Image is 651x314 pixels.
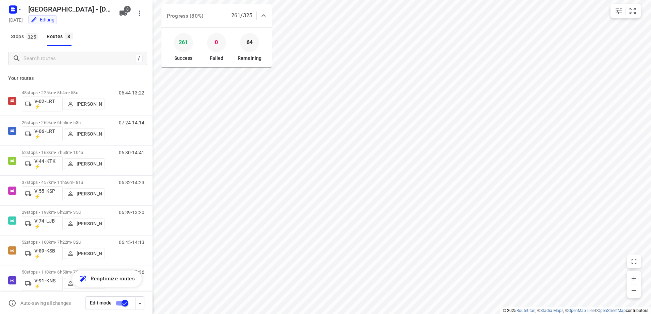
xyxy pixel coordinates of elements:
div: Progress (80%)261/325 [161,4,272,27]
p: 07:24-15:36 [119,269,144,275]
p: 06:32-14:23 [119,180,144,185]
button: Map settings [612,4,625,18]
button: Fit zoom [626,4,639,18]
div: Driver app settings [136,299,144,307]
button: [PERSON_NAME] [64,248,105,259]
button: [PERSON_NAME] [64,278,105,289]
button: V-74-LJB ⚡ [22,216,63,231]
p: 261 [179,37,188,48]
a: Routetitan [517,308,536,313]
p: V-91-KNS ⚡ [34,278,60,289]
button: [PERSON_NAME] [64,99,105,109]
p: 06:30-14:41 [119,150,144,155]
li: © 2025 , © , © © contributors [503,308,648,313]
p: Auto-saving all changes [20,300,71,306]
p: V-02-LRT ⚡ [34,99,60,109]
p: 29 stops • 198km • 6h20m • 35u [22,210,105,215]
button: Reoptimize routes [72,271,142,287]
p: [PERSON_NAME] [77,251,102,256]
span: 8 [65,33,73,39]
button: [PERSON_NAME] [64,188,105,199]
p: 06:39-13:20 [119,210,144,215]
button: V-55-KSP ⚡ [22,186,63,201]
p: 64 [247,37,253,48]
p: V-55-KSP ⚡ [34,188,60,199]
h5: Project date [6,16,26,24]
input: Search routes [23,53,135,64]
button: More [133,6,146,20]
div: / [135,55,143,62]
p: Your routes [8,75,144,82]
button: 8 [116,6,130,20]
button: [PERSON_NAME] [64,128,105,139]
span: 8 [124,6,131,13]
p: 07:24-14:14 [119,120,144,125]
span: 325 [26,33,38,40]
p: 261/325 [231,12,252,20]
button: V-06-LRT ⚡ [22,126,63,141]
p: 52 stops • 168km • 7h53m • 104u [22,150,105,155]
p: V-44-KTK ⚡ [34,158,60,169]
p: 48 stops • 225km • 8h4m • 58u [22,90,105,95]
button: V-02-LRT ⚡ [22,97,63,111]
span: Reoptimize routes [91,274,135,283]
p: Success [174,55,192,62]
span: Progress (80%) [167,13,203,19]
div: You are currently in edit mode. [31,16,54,23]
p: [PERSON_NAME] [77,191,102,196]
a: OpenStreetMap [598,308,626,313]
p: V-06-LRT ⚡ [34,128,60,139]
p: 26 stops • 269km • 6h56m • 53u [22,120,105,125]
button: V-91-KNS ⚡ [22,276,63,291]
p: [PERSON_NAME] [77,161,102,167]
a: OpenMapTiles [568,308,594,313]
p: Failed [210,55,224,62]
button: [PERSON_NAME] [64,158,105,169]
p: 0 [215,37,218,48]
button: [PERSON_NAME] [64,218,105,229]
span: Stops [11,32,40,41]
p: 37 stops • 457km • 11h56m • 81u [22,180,105,185]
p: [PERSON_NAME] [77,131,102,137]
p: 50 stops • 110km • 6h58m • 73u [22,269,105,275]
div: small contained button group [610,4,641,18]
p: [PERSON_NAME] [77,101,102,107]
p: [PERSON_NAME] [77,221,102,226]
p: 52 stops • 160km • 7h22m • 82u [22,240,105,245]
p: Remaining [238,55,261,62]
p: V-89-KSB ⚡ [34,248,60,259]
p: 06:44-13:22 [119,90,144,95]
div: Routes [47,32,75,41]
p: 06:45-14:13 [119,240,144,245]
p: V-74-LJB ⚡ [34,218,60,229]
h5: Rename [26,4,114,15]
span: Edit mode [90,300,112,306]
button: V-44-KTK ⚡ [22,156,63,171]
a: Stadia Maps [540,308,563,313]
button: V-89-KSB ⚡ [22,246,63,261]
